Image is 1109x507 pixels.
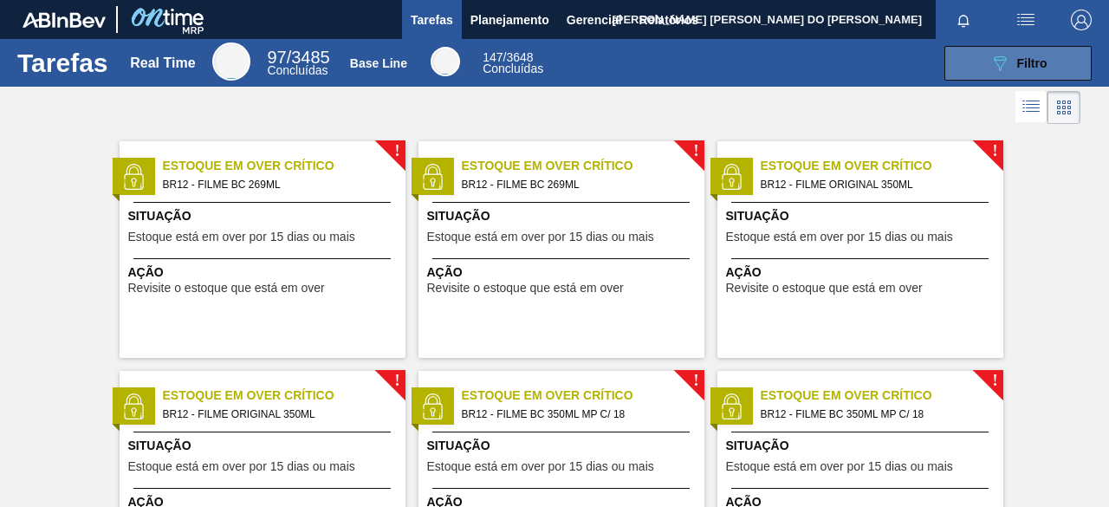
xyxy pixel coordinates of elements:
[128,263,401,282] span: Ação
[693,374,698,387] span: !
[726,231,953,244] span: Estoque está em over por 15 dias ou mais
[130,55,195,71] div: Real Time
[427,263,700,282] span: Ação
[427,437,700,455] span: Situação
[163,175,392,194] span: BR12 - FILME BC 269ML
[120,164,146,190] img: status
[761,387,1003,405] span: Estoque em Over Crítico
[1017,56,1047,70] span: Filtro
[726,437,999,455] span: Situação
[427,282,624,295] span: Revisite o estoque que está em over
[431,47,460,76] div: Base Line
[267,48,329,67] span: / 3485
[718,164,744,190] img: status
[462,405,691,424] span: BR12 - FILME BC 350ML MP C/ 18
[567,10,622,30] span: Gerencial
[419,164,445,190] img: status
[483,52,543,75] div: Base Line
[726,282,923,295] span: Revisite o estoque que está em over
[1015,91,1047,124] div: Visão em Lista
[761,157,1003,175] span: Estoque em Over Crítico
[427,460,654,473] span: Estoque está em over por 15 dias ou mais
[761,175,989,194] span: BR12 - FILME ORIGINAL 350ML
[761,405,989,424] span: BR12 - FILME BC 350ML MP C/ 18
[726,460,953,473] span: Estoque está em over por 15 dias ou mais
[128,207,401,225] span: Situação
[128,282,325,295] span: Revisite o estoque que está em over
[419,393,445,419] img: status
[718,393,744,419] img: status
[483,62,543,75] span: Concluídas
[1015,10,1036,30] img: userActions
[483,50,533,64] span: / 3648
[944,46,1092,81] button: Filtro
[350,56,407,70] div: Base Line
[23,12,106,28] img: TNhmsLtSVTkK8tSr43FrP2fwEKptu5GPRR3wAAAABJRU5ErkJggg==
[163,405,392,424] span: BR12 - FILME ORIGINAL 350ML
[267,63,328,77] span: Concluídas
[726,263,999,282] span: Ação
[427,207,700,225] span: Situação
[128,460,355,473] span: Estoque está em over por 15 dias ou mais
[992,145,997,158] span: !
[128,231,355,244] span: Estoque está em over por 15 dias ou mais
[483,50,503,64] span: 147
[462,387,704,405] span: Estoque em Over Crítico
[17,53,108,73] h1: Tarefas
[693,145,698,158] span: !
[394,145,399,158] span: !
[1071,10,1092,30] img: Logout
[726,207,999,225] span: Situação
[427,231,654,244] span: Estoque está em over por 15 dias ou mais
[267,48,286,67] span: 97
[1047,91,1080,124] div: Visão em Cards
[267,50,329,76] div: Real Time
[470,10,549,30] span: Planejamento
[462,175,691,194] span: BR12 - FILME BC 269ML
[936,8,991,32] button: Notificações
[128,437,401,455] span: Situação
[394,374,399,387] span: !
[411,10,453,30] span: Tarefas
[163,157,405,175] span: Estoque em Over Crítico
[992,374,997,387] span: !
[120,393,146,419] img: status
[212,42,250,81] div: Real Time
[462,157,704,175] span: Estoque em Over Crítico
[163,387,405,405] span: Estoque em Over Crítico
